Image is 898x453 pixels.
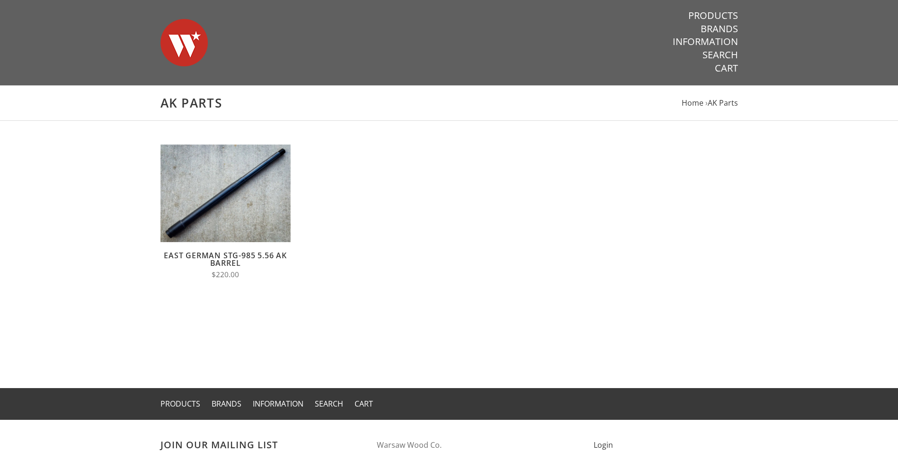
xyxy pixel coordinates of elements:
a: Products [688,9,738,22]
a: Information [673,36,738,48]
h3: Join our mailing list [160,439,358,451]
a: Cart [355,399,373,409]
li: › [705,97,738,109]
a: Products [160,399,200,409]
a: Search [315,399,343,409]
span: $220.00 [212,270,239,280]
a: Home [682,98,703,108]
h1: AK Parts [160,95,738,111]
a: Brands [701,23,738,35]
a: AK Parts [708,98,738,108]
a: Cart [715,62,738,74]
a: Brands [212,399,241,409]
a: Information [253,399,303,409]
img: Warsaw Wood Co. [160,9,208,76]
a: Login [594,440,613,450]
img: East German STG-985 5.56 AK Barrel [160,145,291,242]
a: Search [702,49,738,61]
a: East German STG-985 5.56 AK Barrel [164,250,287,268]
